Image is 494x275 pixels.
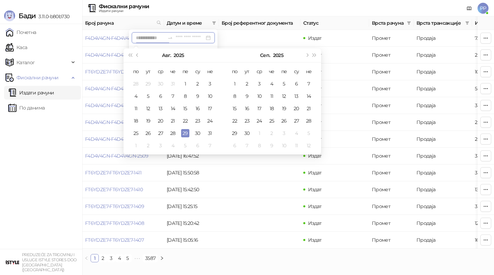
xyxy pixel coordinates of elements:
div: 7 [305,80,313,88]
td: 2025-10-01 [253,127,266,139]
td: Продаја [414,80,472,97]
td: 2025-08-15 [179,102,191,115]
td: 2025-09-14 [303,90,315,102]
td: 2025-09-10 [253,90,266,102]
div: 6 [156,92,165,100]
td: 2025-08-23 [191,115,204,127]
td: Промет [369,181,414,198]
div: 26 [280,117,288,125]
div: 4 [292,129,301,137]
span: Врста трансакције [416,19,462,27]
th: су [191,65,204,78]
div: 12 [144,104,152,113]
button: right [158,254,166,262]
td: [DATE] 15:42:50 [164,181,219,198]
div: 20 [292,104,301,113]
div: 11 [132,104,140,113]
div: 21 [305,104,313,113]
button: Изабери годину [174,48,184,62]
td: Промет [369,30,414,47]
td: [DATE] 15:50:58 [164,164,219,181]
td: Промет [369,164,414,181]
a: FT6YDZE7-FT6YDZE7-1412 [85,69,142,75]
div: 5 [305,129,313,137]
td: 2025-09-27 [290,115,303,127]
span: Издат [308,186,322,193]
div: 31 [206,129,214,137]
td: 2025-09-03 [253,78,266,90]
a: FT6YDZE7-FT6YDZE7-1410 [85,186,143,193]
th: че [266,65,278,78]
td: 2025-09-28 [303,115,315,127]
a: F4D4V4GN-F4D4V4GN-2515 [85,35,146,41]
li: 5 [123,254,132,262]
div: 8 [181,92,189,100]
th: ут [241,65,253,78]
td: 2025-10-05 [303,127,315,139]
div: 3 [206,80,214,88]
td: 2025-08-02 [191,78,204,90]
div: 3 [156,141,165,150]
td: F4D4V4GN-F4D4V4GN-2514 [82,47,164,64]
img: Logo [4,10,15,21]
div: 5 [181,141,189,150]
button: Следећи месец (PageDown) [303,48,310,62]
td: 2025-09-29 [228,127,241,139]
td: 2025-09-23 [241,115,253,127]
span: Фискални рачуни [16,71,58,84]
td: 2025-09-01 [130,139,142,152]
td: Продаја [414,198,472,215]
li: Следећа страна [158,254,166,262]
div: 10 [255,92,263,100]
div: 16 [193,104,202,113]
td: 2025-09-12 [278,90,290,102]
td: 2025-09-15 [228,102,241,115]
td: 2025-08-10 [204,90,216,102]
td: F4D4V4GN-F4D4V4GN-2511 [82,114,164,131]
td: 2025-09-22 [228,115,241,127]
span: filter [212,21,216,25]
td: Продаја [414,164,472,181]
a: F4D4V4GN-F4D4V4GN-2514 [85,52,147,58]
div: 28 [132,80,140,88]
td: 2025-09-02 [241,78,253,90]
td: 2025-10-08 [253,139,266,152]
div: 1 [181,80,189,88]
div: 8 [231,92,239,100]
div: 13 [156,104,165,113]
th: су [290,65,303,78]
td: 2025-08-16 [191,102,204,115]
div: 15 [231,104,239,113]
a: Издати рачуни [8,86,54,100]
td: 2025-10-09 [266,139,278,152]
td: 2025-10-12 [303,139,315,152]
div: Издати рачуни [99,9,149,13]
th: не [204,65,216,78]
td: Промет [369,198,414,215]
td: 2025-09-25 [266,115,278,127]
td: [DATE] 15:25:15 [164,198,219,215]
li: 3587 [143,254,158,262]
td: 2025-10-07 [241,139,253,152]
td: Промет [369,80,414,97]
span: Издат [308,119,322,125]
div: 29 [181,129,189,137]
li: 4 [115,254,123,262]
td: F4D4V4GN-F4D4V4GN-2512 [82,97,164,114]
td: 2025-08-07 [167,90,179,102]
td: FT6YDZE7-FT6YDZE7-1412 [82,64,164,80]
td: 2025-09-16 [241,102,253,115]
div: 2 [243,80,251,88]
div: 10 [280,141,288,150]
td: 2025-08-04 [130,90,142,102]
th: Број референтног документа [219,16,301,30]
div: 23 [193,117,202,125]
div: 29 [231,129,239,137]
td: 2025-09-09 [241,90,253,102]
th: ср [154,65,167,78]
div: 29 [144,80,152,88]
td: 2025-10-06 [228,139,241,152]
th: Врста рачуна [369,16,414,30]
span: Издат [308,69,322,75]
div: 1 [231,80,239,88]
